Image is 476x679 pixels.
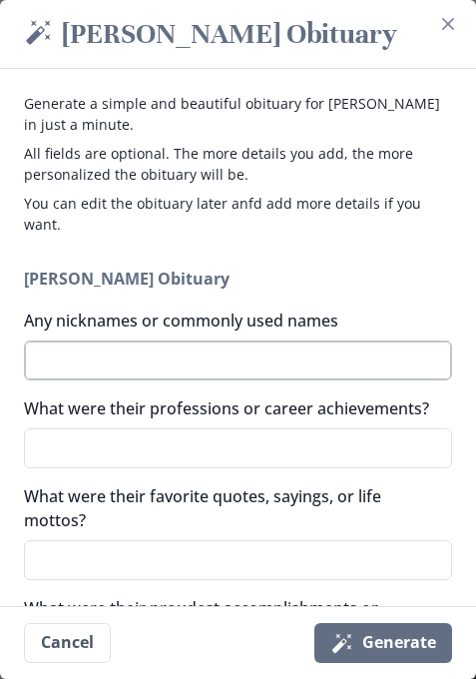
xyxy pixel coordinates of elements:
[24,193,452,235] p: You can edit the obituary later anfd add more details if you want.
[432,8,464,40] button: Close
[24,267,452,291] h2: [PERSON_NAME] Obituary
[24,93,452,135] p: Generate a simple and beautiful obituary for [PERSON_NAME] in just a minute.
[24,596,440,644] label: What were their proudest accomplishments or contributions?
[24,623,111,663] button: Cancel
[24,396,440,420] label: What were their professions or career achievements?
[24,309,440,333] label: Any nicknames or commonly used names
[24,484,440,532] label: What were their favorite quotes, sayings, or life mottos?
[24,143,452,185] p: All fields are optional. The more details you add, the more personalized the obituary will be.
[24,16,452,52] h2: [PERSON_NAME] Obituary
[314,623,452,663] button: Generate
